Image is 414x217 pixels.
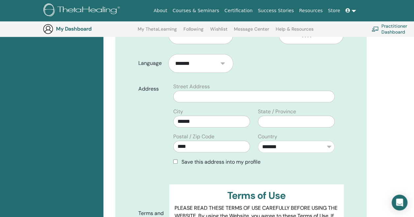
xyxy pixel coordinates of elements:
img: generic-user-icon.jpg [43,24,53,34]
label: Language [133,57,168,69]
a: Resources [296,5,325,17]
h3: Terms of Use [175,190,338,202]
a: Following [183,26,204,37]
img: logo.png [43,3,122,18]
a: Certification [222,5,255,17]
img: chalkboard-teacher.svg [372,26,379,32]
a: Help & Resources [276,26,314,37]
label: Postal / Zip Code [173,133,214,141]
a: Wishlist [210,26,228,37]
h3: My Dashboard [56,26,122,32]
a: My ThetaLearning [138,26,177,37]
span: Save this address into my profile [181,158,261,165]
div: Open Intercom Messenger [392,195,407,210]
a: Courses & Seminars [170,5,222,17]
label: Country [258,133,277,141]
a: Success Stories [255,5,296,17]
a: Message Center [234,26,269,37]
a: About [151,5,170,17]
label: Street Address [173,83,210,91]
label: Address [133,83,169,95]
label: City [173,108,183,116]
a: Store [325,5,343,17]
label: State / Province [258,108,296,116]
